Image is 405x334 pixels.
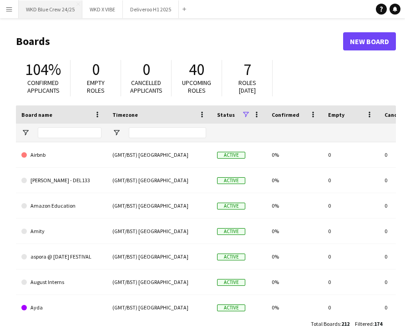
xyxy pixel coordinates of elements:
[82,0,123,18] button: WKD X VIBE
[16,35,343,48] h1: Boards
[19,0,82,18] button: WKD Blue Crew 24/25
[107,295,212,320] div: (GMT/BST) [GEOGRAPHIC_DATA]
[266,142,323,167] div: 0%
[343,32,396,50] a: New Board
[21,193,101,219] a: Amazon Education
[217,254,245,260] span: Active
[311,320,340,327] span: Total Boards
[217,177,245,184] span: Active
[323,244,379,269] div: 0
[123,0,179,18] button: Deliveroo H1 2025
[266,168,323,193] div: 0%
[238,79,256,95] span: Roles [DATE]
[217,304,245,311] span: Active
[21,295,101,320] a: Ayda
[130,79,162,95] span: Cancelled applicants
[25,60,61,80] span: 104%
[266,269,323,294] div: 0%
[112,129,121,137] button: Open Filter Menu
[21,219,101,244] a: Amity
[87,79,105,95] span: Empty roles
[112,111,138,118] span: Timezone
[107,219,212,244] div: (GMT/BST) [GEOGRAPHIC_DATA]
[266,219,323,244] div: 0%
[385,111,405,118] span: Cancels
[243,60,251,80] span: 7
[341,320,349,327] span: 212
[217,111,235,118] span: Status
[266,244,323,269] div: 0%
[323,168,379,193] div: 0
[21,111,52,118] span: Board name
[107,269,212,294] div: (GMT/BST) [GEOGRAPHIC_DATA]
[107,244,212,269] div: (GMT/BST) [GEOGRAPHIC_DATA]
[374,320,382,327] span: 174
[272,111,299,118] span: Confirmed
[311,315,349,333] div: :
[355,315,382,333] div: :
[323,193,379,218] div: 0
[21,142,101,168] a: Airbnb
[323,142,379,167] div: 0
[323,269,379,294] div: 0
[266,193,323,218] div: 0%
[217,228,245,235] span: Active
[217,203,245,209] span: Active
[21,129,30,137] button: Open Filter Menu
[182,79,211,95] span: Upcoming roles
[107,168,212,193] div: (GMT/BST) [GEOGRAPHIC_DATA]
[323,219,379,244] div: 0
[355,320,373,327] span: Filtered
[142,60,150,80] span: 0
[217,152,245,159] span: Active
[21,244,101,269] a: aspora @ [DATE] FESTIVAL
[107,193,212,218] div: (GMT/BST) [GEOGRAPHIC_DATA]
[217,279,245,286] span: Active
[38,127,101,138] input: Board name Filter Input
[323,295,379,320] div: 0
[266,295,323,320] div: 0%
[328,111,344,118] span: Empty
[27,79,60,95] span: Confirmed applicants
[21,168,101,193] a: [PERSON_NAME] - DEL133
[129,127,206,138] input: Timezone Filter Input
[21,269,101,295] a: August Interns
[189,60,204,80] span: 40
[92,60,100,80] span: 0
[107,142,212,167] div: (GMT/BST) [GEOGRAPHIC_DATA]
